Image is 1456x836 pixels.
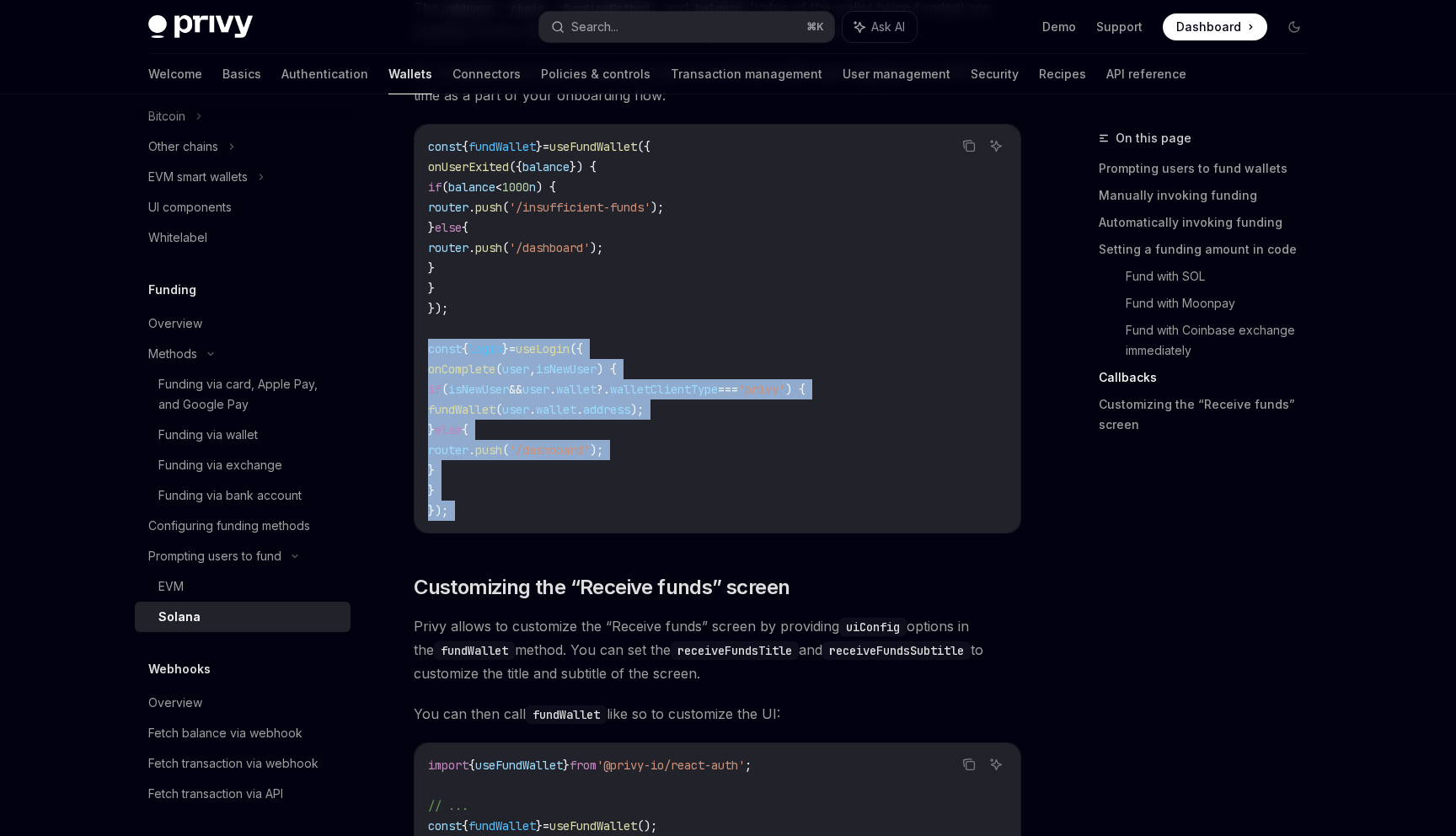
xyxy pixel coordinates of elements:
code: uiConfig [839,618,907,636]
span: push [475,442,502,458]
span: wallet [556,382,597,397]
span: ) { [536,180,556,195]
span: ); [630,402,644,417]
span: ( [495,362,502,377]
div: Whitelabel [148,228,207,248]
span: ) { [785,382,806,397]
code: receiveFundsSubtitle [822,641,971,660]
a: Manually invoking funding [1099,182,1321,209]
span: } [428,281,435,296]
span: ({ [509,159,522,174]
div: EVM [158,576,184,597]
span: { [462,341,468,356]
div: Methods [148,344,197,364]
span: onComplete [428,362,495,377]
span: walletClientType [610,382,718,397]
span: Ask AI [871,19,905,35]
span: === [718,382,738,397]
a: Customizing the “Receive funds” screen [1099,391,1321,438]
span: ( [502,442,509,458]
span: login [468,341,502,356]
a: Connectors [452,54,521,94]
span: isNewUser [448,382,509,397]
span: router [428,240,468,255]
span: . [549,382,556,397]
span: = [543,818,549,833]
span: from [570,758,597,773]
h5: Webhooks [148,659,211,679]
a: Solana [135,602,351,632]
span: ; [745,758,752,773]
a: Funding via bank account [135,480,351,511]
span: isNewUser [536,362,597,377]
span: . [529,402,536,417]
button: Toggle dark mode [1281,13,1308,40]
span: router [428,442,468,458]
span: else [435,220,462,235]
a: Fund with SOL [1126,263,1321,290]
h5: Funding [148,280,196,300]
span: You can then call like so to customize the UI: [414,702,1021,726]
span: Customizing the “Receive funds” screen [414,574,790,601]
a: Dashboard [1163,13,1267,40]
div: Configuring funding methods [148,516,310,536]
a: Fetch balance via webhook [135,718,351,748]
span: // ... [428,798,468,813]
a: Whitelabel [135,222,351,253]
span: useFundWallet [475,758,563,773]
span: ); [590,442,603,458]
a: Prompting users to fund wallets [1099,155,1321,182]
span: import [428,758,468,773]
span: fundWallet [468,139,536,154]
span: } [536,139,543,154]
span: push [475,200,502,215]
div: Funding via card, Apple Pay, and Google Pay [158,374,340,415]
span: < [495,180,502,195]
span: '@privy-io/react-auth' [597,758,745,773]
span: } [563,758,570,773]
button: Copy the contents from the code block [958,753,980,775]
span: Dashboard [1176,19,1241,35]
div: Funding via wallet [158,425,258,445]
span: 'privy' [738,382,785,397]
span: n [529,180,536,195]
span: } [428,463,435,478]
div: Fetch balance via webhook [148,723,302,743]
span: ?. [597,382,610,397]
span: '/insufficient-funds' [509,200,650,215]
div: UI components [148,197,232,217]
span: { [468,758,475,773]
span: '/dashboard' [509,240,590,255]
span: if [428,382,442,397]
a: Overview [135,308,351,339]
span: ( [502,200,509,215]
div: Funding via bank account [158,485,302,506]
span: ⌘ K [806,20,824,34]
button: Search...⌘K [539,12,834,42]
span: { [462,422,468,437]
span: user [502,402,529,417]
span: if [428,180,442,195]
a: Demo [1042,19,1076,35]
span: { [462,818,468,833]
div: Fetch transaction via API [148,784,283,804]
a: Wallets [388,54,432,94]
a: Fetch transaction via API [135,779,351,809]
a: Setting a funding amount in code [1099,236,1321,263]
code: receiveFundsTitle [671,641,799,660]
a: Policies & controls [541,54,650,94]
a: Recipes [1039,54,1086,94]
span: router [428,200,468,215]
a: Configuring funding methods [135,511,351,541]
a: User management [843,54,950,94]
span: On this page [1116,128,1191,148]
a: Callbacks [1099,364,1321,391]
a: API reference [1106,54,1186,94]
div: Fetch transaction via webhook [148,753,318,774]
span: else [435,422,462,437]
span: fundWallet [468,818,536,833]
div: EVM smart wallets [148,167,248,187]
span: ); [590,240,603,255]
span: } [502,341,509,356]
a: Funding via card, Apple Pay, and Google Pay [135,369,351,420]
